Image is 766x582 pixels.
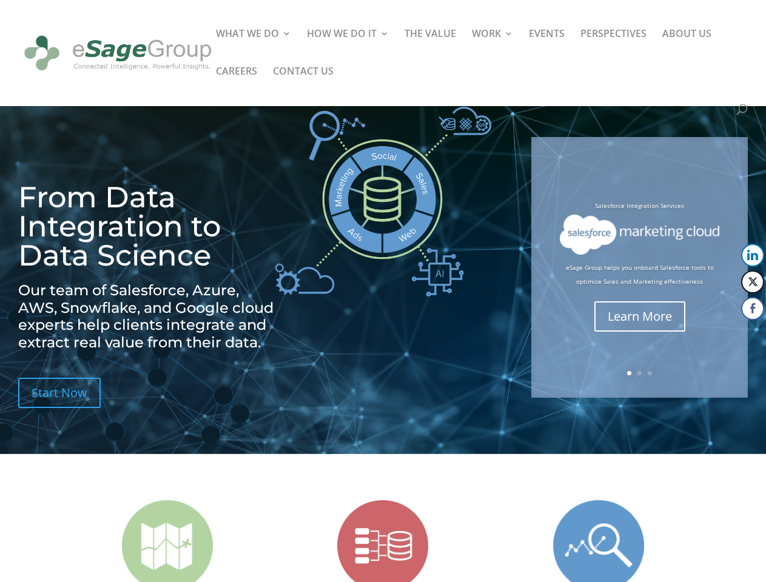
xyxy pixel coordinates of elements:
a: 3 [648,371,652,375]
a: THE VALUE [405,29,456,67]
button: Twitter Share [741,270,764,293]
a: EVENTS [529,29,565,67]
a: PERSPECTIVES [580,29,647,67]
a: CONTACT US [273,67,334,104]
button: Facebook Share [741,297,764,320]
h1: From Data Integration to Data Science [18,182,278,276]
a: Start Now [18,378,101,408]
a: HOW WE DO IT [307,29,389,67]
a: Salesforce Integration Services [595,201,684,210]
img: eSage Group [21,27,215,80]
a: ABOUT US [662,29,711,67]
h2: Our team of Salesforce, Azure, AWS, Snowflake, and Google cloud experts help clients integrate an... [18,282,278,358]
a: WORK [472,29,513,67]
a: WHAT WE DO [216,29,291,67]
a: 1 [627,371,631,375]
p: eSage Group helps you onboard Salesforce tools to optimize Sales and Marketing effectiveness [560,261,720,290]
a: 2 [637,371,642,375]
button: LinkedIn Share [741,244,764,267]
a: CAREERS [216,67,257,104]
a: Learn More [594,301,685,332]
